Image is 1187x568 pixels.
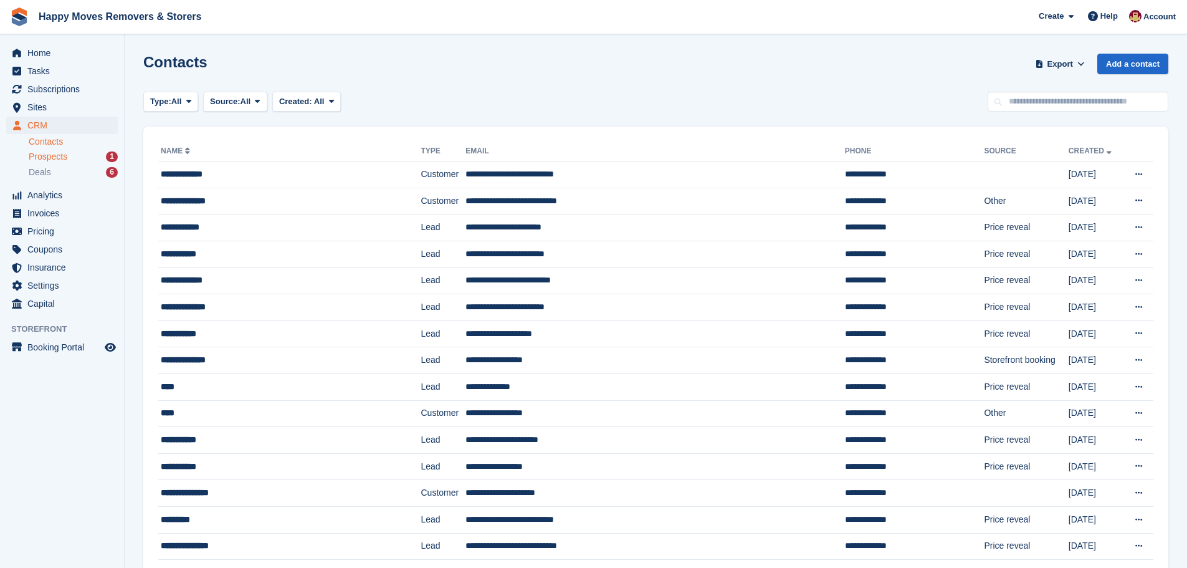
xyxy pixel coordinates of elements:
a: menu [6,241,118,258]
td: Lead [421,320,465,347]
td: [DATE] [1069,480,1123,507]
td: Lead [421,373,465,400]
button: Export [1032,54,1087,74]
h1: Contacts [143,54,207,70]
td: Lead [421,267,465,294]
span: Insurance [27,259,102,276]
td: Lead [421,506,465,533]
span: Capital [27,295,102,312]
td: [DATE] [1069,161,1123,188]
td: [DATE] [1069,294,1123,321]
span: Invoices [27,205,102,222]
td: Price reveal [984,533,1068,560]
span: Created: [279,97,312,106]
a: menu [6,99,118,116]
a: Contacts [29,136,118,148]
td: Lead [421,214,465,241]
th: Type [421,142,465,161]
a: menu [6,339,118,356]
td: [DATE] [1069,400,1123,427]
th: Source [984,142,1068,161]
td: [DATE] [1069,188,1123,214]
td: Other [984,188,1068,214]
img: Steven Fry [1129,10,1142,22]
div: 1 [106,152,118,162]
button: Created: All [272,92,341,112]
span: Storefront [11,323,124,335]
td: Customer [421,161,465,188]
td: Lead [421,347,465,374]
th: Email [465,142,844,161]
span: Settings [27,277,102,294]
td: Price reveal [984,427,1068,454]
span: All [314,97,325,106]
span: Tasks [27,62,102,80]
span: Home [27,44,102,62]
td: Lead [421,533,465,560]
span: Account [1143,11,1176,23]
span: Prospects [29,151,67,163]
td: [DATE] [1069,214,1123,241]
td: Price reveal [984,241,1068,267]
td: Lead [421,294,465,321]
td: Price reveal [984,294,1068,321]
a: Happy Moves Removers & Storers [34,6,206,27]
a: menu [6,62,118,80]
a: Deals 6 [29,166,118,179]
span: Pricing [27,223,102,240]
td: Customer [421,480,465,507]
a: Prospects 1 [29,150,118,163]
td: [DATE] [1069,267,1123,294]
img: stora-icon-8386f47178a22dfd0bd8f6a31ec36ba5ce8667c1dd55bd0f319d3a0aa187defe.svg [10,7,29,26]
td: Lead [421,427,465,454]
span: Export [1047,58,1073,70]
span: All [171,95,182,108]
td: Price reveal [984,453,1068,480]
span: Sites [27,99,102,116]
a: Add a contact [1097,54,1168,74]
span: Type: [150,95,171,108]
td: Storefront booking [984,347,1068,374]
span: Deals [29,166,51,178]
span: Analytics [27,186,102,204]
td: [DATE] [1069,347,1123,374]
td: [DATE] [1069,453,1123,480]
td: [DATE] [1069,320,1123,347]
a: Preview store [103,340,118,355]
span: Subscriptions [27,80,102,98]
button: Type: All [143,92,198,112]
span: Coupons [27,241,102,258]
a: menu [6,117,118,134]
a: menu [6,80,118,98]
span: All [241,95,251,108]
td: [DATE] [1069,506,1123,533]
td: [DATE] [1069,373,1123,400]
td: Price reveal [984,320,1068,347]
a: menu [6,223,118,240]
td: Price reveal [984,373,1068,400]
td: [DATE] [1069,241,1123,267]
td: Price reveal [984,506,1068,533]
td: Customer [421,400,465,427]
td: [DATE] [1069,533,1123,560]
a: menu [6,259,118,276]
a: Name [161,147,193,155]
div: 6 [106,167,118,178]
a: Created [1069,147,1114,155]
a: menu [6,186,118,204]
td: Other [984,400,1068,427]
td: Price reveal [984,267,1068,294]
td: [DATE] [1069,427,1123,454]
td: Customer [421,188,465,214]
span: Help [1100,10,1118,22]
a: menu [6,44,118,62]
th: Phone [845,142,984,161]
a: menu [6,295,118,312]
span: Booking Portal [27,339,102,356]
a: menu [6,277,118,294]
a: menu [6,205,118,222]
span: Source: [210,95,240,108]
td: Price reveal [984,214,1068,241]
button: Source: All [203,92,267,112]
span: Create [1039,10,1064,22]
